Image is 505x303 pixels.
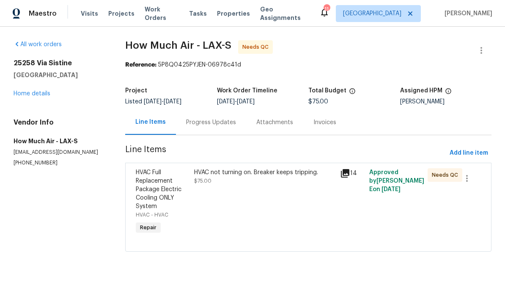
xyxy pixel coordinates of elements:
span: Maestro [29,9,57,18]
div: 11 [324,5,329,14]
span: [DATE] [381,186,401,192]
div: [PERSON_NAME] [400,99,491,105]
span: [PERSON_NAME] [441,9,492,18]
div: Attachments [256,118,293,127]
span: Work Orders [145,5,179,22]
div: Invoices [313,118,336,127]
span: HVAC Full Replacement Package Electric Cooling ONLY System [136,170,181,209]
span: Properties [217,9,250,18]
span: - [144,99,181,105]
a: All work orders [14,42,62,47]
h5: Project [125,88,147,94]
span: $75.00 [194,178,211,183]
h2: 25258 Via Sistine [14,59,105,67]
span: Geo Assignments [260,5,309,22]
a: Home details [14,91,50,97]
span: [DATE] [144,99,162,105]
p: [PHONE_NUMBER] [14,159,105,167]
span: Projects [108,9,134,18]
button: Add line item [446,145,491,161]
span: Repair [137,223,160,232]
span: The total cost of line items that have been proposed by Opendoor. This sum includes line items th... [349,88,356,99]
h5: How Much Air - LAX-S [14,137,105,145]
span: Tasks [189,11,207,17]
span: HVAC - HVAC [136,212,168,217]
span: The hpm assigned to this work order. [445,88,452,99]
h4: Vendor Info [14,118,105,127]
span: Listed [125,99,181,105]
span: Add line item [450,148,488,158]
h5: Total Budget [308,88,346,94]
span: [DATE] [217,99,235,105]
span: Visits [81,9,98,18]
span: How Much Air - LAX-S [125,40,231,50]
span: [GEOGRAPHIC_DATA] [343,9,401,18]
h5: Assigned HPM [400,88,442,94]
span: Needs QC [432,171,461,179]
div: HVAC not turning on. Breaker keeps tripping. [194,168,335,177]
span: $75.00 [308,99,328,105]
span: Line Items [125,145,446,161]
p: [EMAIL_ADDRESS][DOMAIN_NAME] [14,149,105,156]
div: 5P8Q0425PYJEN-06978c41d [125,61,491,69]
div: Progress Updates [186,118,236,127]
b: Reference: [125,62,156,68]
span: - [217,99,255,105]
span: Needs QC [242,43,272,51]
div: Line Items [135,118,166,126]
h5: [GEOGRAPHIC_DATA] [14,71,105,79]
div: 14 [340,168,364,178]
span: [DATE] [237,99,255,105]
span: [DATE] [164,99,181,105]
span: Approved by [PERSON_NAME] E on [369,170,424,192]
h5: Work Order Timeline [217,88,277,94]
